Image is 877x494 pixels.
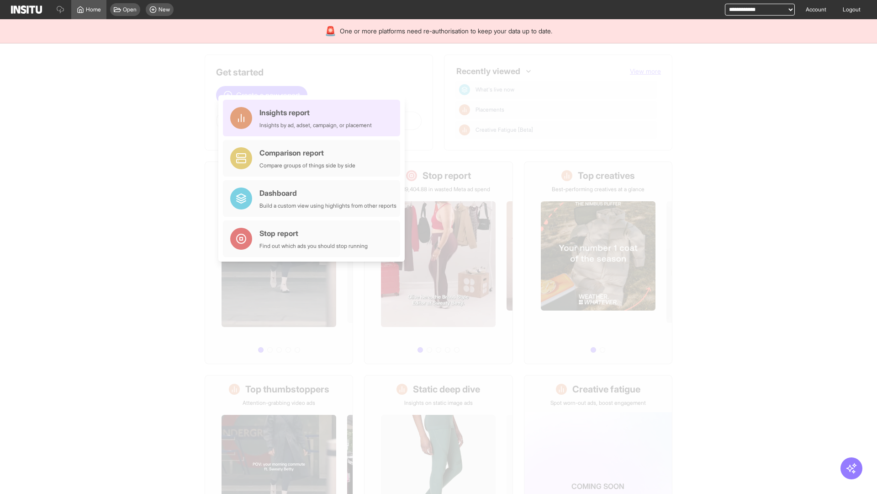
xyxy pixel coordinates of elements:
div: Insights by ad, adset, campaign, or placement [259,122,372,129]
div: Stop report [259,228,368,239]
div: Find out which ads you should stop running [259,242,368,250]
div: Compare groups of things side by side [259,162,355,169]
div: Build a custom view using highlights from other reports [259,202,396,209]
div: Insights report [259,107,372,118]
span: Open [123,6,137,13]
span: One or more platforms need re-authorisation to keep your data up to date. [340,27,552,36]
span: New [158,6,170,13]
div: Dashboard [259,188,396,199]
span: Home [86,6,101,13]
img: Logo [11,5,42,14]
div: Comparison report [259,147,355,158]
div: 🚨 [325,25,336,38]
